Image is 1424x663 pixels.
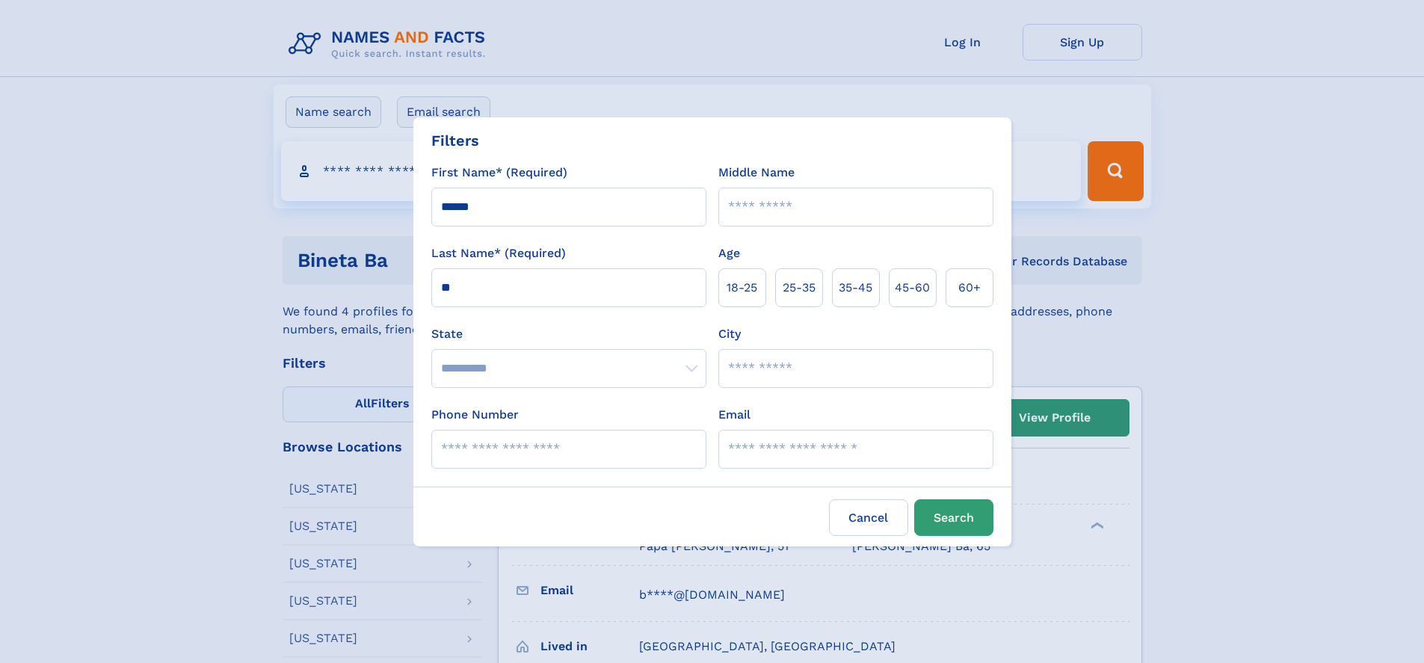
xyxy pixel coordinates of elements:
[829,499,908,536] label: Cancel
[431,164,567,182] label: First Name* (Required)
[431,325,706,343] label: State
[839,279,872,297] span: 35‑45
[718,406,750,424] label: Email
[914,499,993,536] button: Search
[431,129,479,152] div: Filters
[718,164,795,182] label: Middle Name
[718,325,741,343] label: City
[958,279,981,297] span: 60+
[895,279,930,297] span: 45‑60
[431,406,519,424] label: Phone Number
[718,244,740,262] label: Age
[727,279,757,297] span: 18‑25
[431,244,566,262] label: Last Name* (Required)
[783,279,816,297] span: 25‑35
